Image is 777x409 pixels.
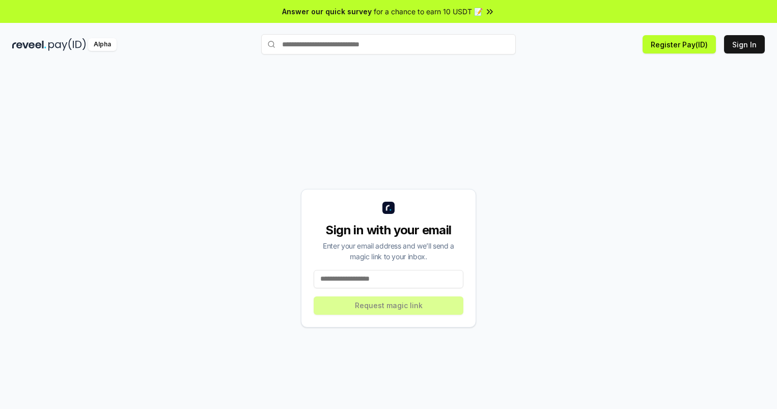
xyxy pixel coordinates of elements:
img: logo_small [382,202,395,214]
div: Alpha [88,38,117,51]
div: Sign in with your email [314,222,463,238]
div: Enter your email address and we’ll send a magic link to your inbox. [314,240,463,262]
img: pay_id [48,38,86,51]
span: Answer our quick survey [282,6,372,17]
button: Sign In [724,35,765,53]
button: Register Pay(ID) [643,35,716,53]
img: reveel_dark [12,38,46,51]
span: for a chance to earn 10 USDT 📝 [374,6,483,17]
